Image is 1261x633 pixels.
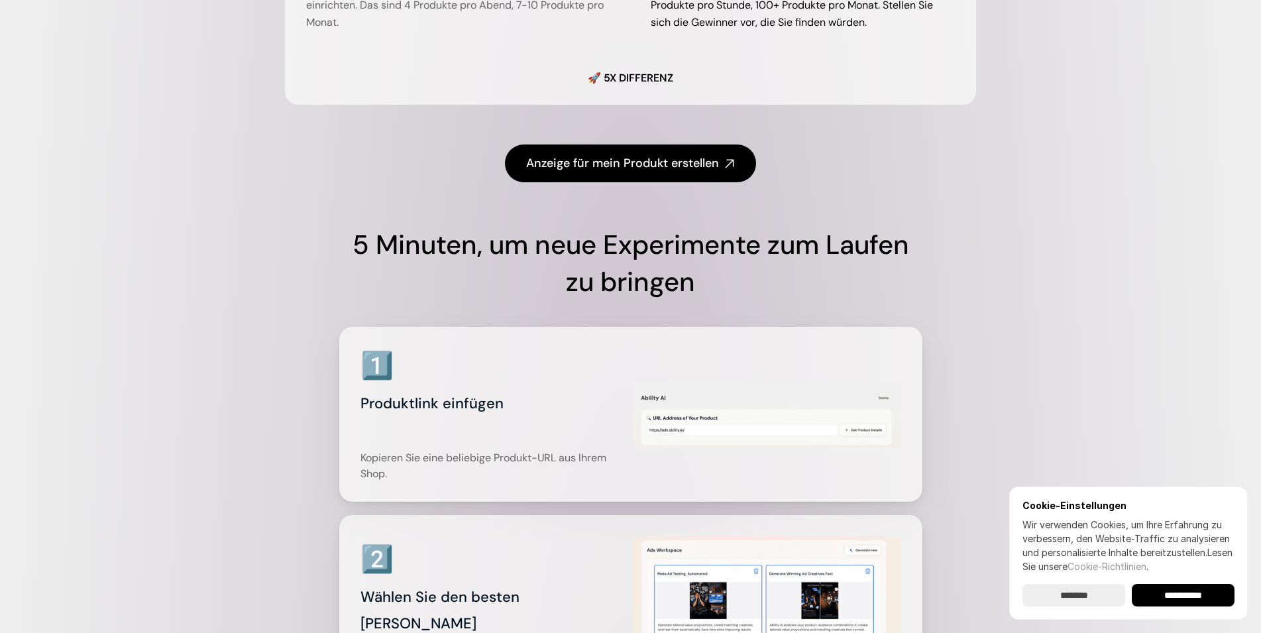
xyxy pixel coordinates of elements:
h6: Cookie-Einstellungen [1022,500,1234,511]
h1: 5 Minuten, um neue Experimente zum Laufen zu bringen [339,226,922,300]
span: Produktlink einfügen [360,394,504,413]
h3: 2️⃣ [360,540,394,577]
h5: 🚀 5x Differenz [306,70,956,86]
a: Anzeige für mein Produkt erstellen [505,144,756,182]
h3: 1️⃣ [360,347,394,384]
a: Cookie-Richtlinien [1068,561,1146,572]
p: Wir verwenden Cookies, um Ihre Erfahrung zu verbessern, den Website-Traffic zu analysieren und pe... [1022,518,1234,573]
p: Kopieren Sie eine beliebige Produkt-URL aus Ihrem Shop. [360,450,628,482]
h4: Anzeige für mein Produkt erstellen [526,155,719,172]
